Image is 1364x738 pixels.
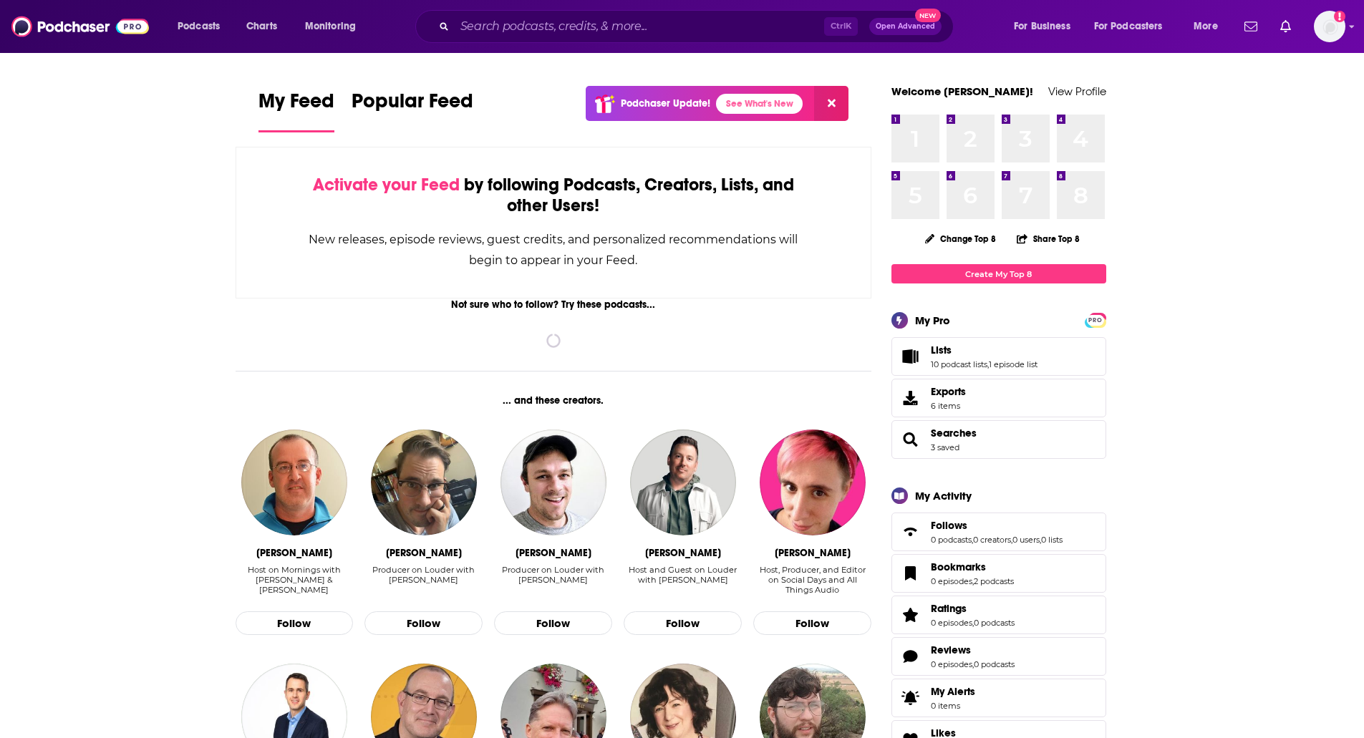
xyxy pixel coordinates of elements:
a: Searches [896,429,925,450]
a: Exports [891,379,1106,417]
a: Ratings [896,605,925,625]
button: open menu [1085,15,1184,38]
img: Eli Savoie [241,429,347,535]
button: Open AdvancedNew [869,18,942,35]
span: Open Advanced [876,23,935,30]
a: PRO [1087,314,1104,325]
a: Dave Landau [630,429,736,535]
a: Follows [896,522,925,542]
span: Ctrl K [824,17,858,36]
a: 10 podcast lists [931,359,987,369]
a: Bookmarks [931,560,1014,573]
a: My Alerts [891,679,1106,717]
button: open menu [1184,15,1236,38]
div: New releases, episode reviews, guest credits, and personalized recommendations will begin to appe... [308,229,800,271]
div: My Activity [915,489,972,502]
div: Producer on Louder with [PERSON_NAME] [494,565,612,585]
span: Lists [931,344,952,356]
span: , [972,535,973,545]
a: Follows [931,519,1063,532]
span: Bookmarks [891,554,1106,593]
div: Jared Monroe [386,547,462,559]
input: Search podcasts, credits, & more... [455,15,824,38]
div: Garrett Morrison [516,547,591,559]
a: Lists [896,346,925,366]
span: Exports [896,388,925,408]
div: Search podcasts, credits, & more... [429,10,967,43]
span: Ratings [931,602,967,615]
span: My Alerts [931,685,975,698]
button: Share Top 8 [1016,225,1080,253]
img: User Profile [1314,11,1345,42]
span: Logged in as gabrielle.gantz [1314,11,1345,42]
a: 0 episodes [931,576,972,586]
a: 0 creators [973,535,1011,545]
span: For Podcasters [1094,16,1163,37]
span: Activate your Feed [313,174,460,195]
div: My Pro [915,314,950,327]
span: , [1011,535,1012,545]
img: Podchaser - Follow, Share and Rate Podcasts [11,13,149,40]
button: Follow [236,611,354,636]
span: Bookmarks [931,560,986,573]
button: Follow [494,611,612,636]
span: Reviews [931,644,971,656]
span: New [915,9,941,22]
span: 0 items [931,701,975,711]
span: My Alerts [896,688,925,708]
button: open menu [295,15,374,38]
a: Charts [237,15,286,38]
span: For Business [1014,16,1070,37]
a: Searches [931,427,977,440]
img: Suze Cooper [760,429,866,535]
div: Host, Producer, and Editor on Social Days and All Things Audio [753,565,871,596]
div: Not sure who to follow? Try these podcasts... [236,298,872,311]
span: , [972,659,974,669]
div: by following Podcasts, Creators, Lists, and other Users! [308,175,800,216]
a: Welcome [PERSON_NAME]! [891,84,1033,98]
div: Eli Savoie [256,547,332,559]
img: Garrett Morrison [500,429,606,535]
span: Monitoring [305,16,356,37]
a: Show notifications dropdown [1239,14,1263,39]
a: Popular Feed [352,89,473,132]
img: Jared Monroe [371,429,477,535]
a: Ratings [931,602,1015,615]
div: Dave Landau [645,547,721,559]
a: View Profile [1048,84,1106,98]
span: 6 items [931,401,966,411]
a: 0 podcasts [931,535,972,545]
button: Follow [753,611,871,636]
span: Charts [246,16,277,37]
div: Suze Cooper [775,547,851,559]
span: Podcasts [178,16,220,37]
span: More [1194,16,1218,37]
a: 0 users [1012,535,1040,545]
div: Host and Guest on Louder with [PERSON_NAME] [624,565,742,585]
span: , [1040,535,1041,545]
span: Searches [891,420,1106,459]
button: Change Top 8 [916,230,1005,248]
div: ... and these creators. [236,394,872,407]
button: open menu [168,15,238,38]
div: Host on Mornings with Greg & Eli [236,565,354,596]
a: 3 saved [931,442,959,452]
button: open menu [1004,15,1088,38]
span: Follows [891,513,1106,551]
a: Reviews [896,646,925,666]
button: Follow [364,611,483,636]
span: My Feed [258,89,334,122]
span: Exports [931,385,966,398]
button: Show profile menu [1314,11,1345,42]
p: Podchaser Update! [621,97,710,110]
a: 0 episodes [931,618,972,628]
div: Host, Producer, and Editor on Social Days and All Things Audio [753,565,871,595]
span: , [972,576,974,586]
svg: Add a profile image [1334,11,1345,22]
